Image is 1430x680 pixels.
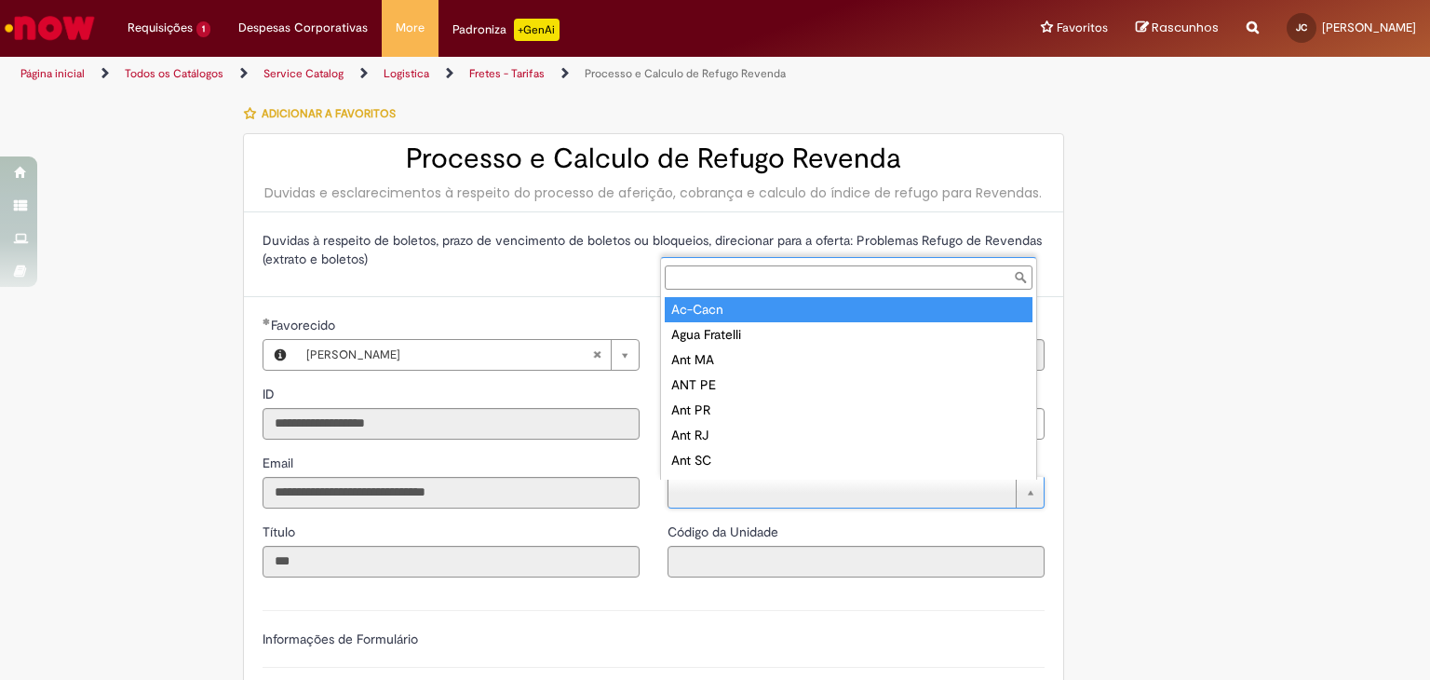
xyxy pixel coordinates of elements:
[665,448,1032,473] div: Ant SC
[665,398,1032,423] div: Ant PR
[665,473,1032,498] div: Antigo CDD Mooca
[665,347,1032,373] div: Ant MA
[665,297,1032,322] div: Ac-Cacn
[661,293,1036,480] ul: Local
[665,322,1032,347] div: Agua Fratelli
[665,373,1032,398] div: ANT PE
[665,423,1032,448] div: Ant RJ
